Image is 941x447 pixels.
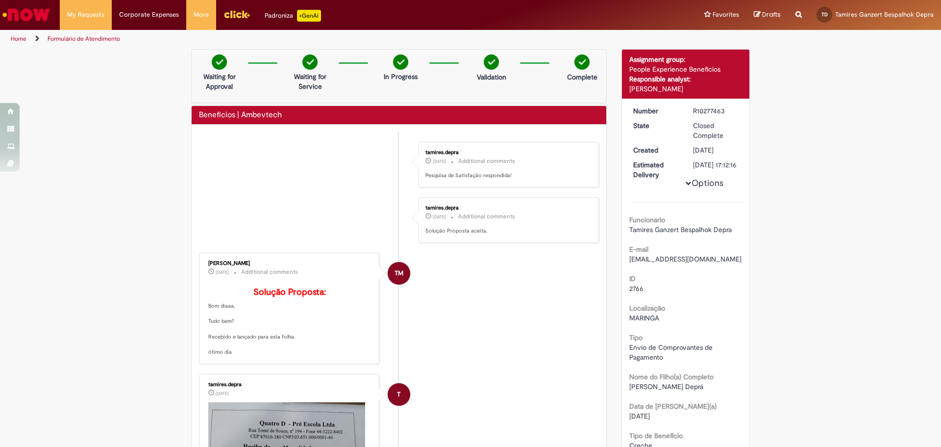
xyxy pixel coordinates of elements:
[629,372,714,381] b: Nome do Filho(a) Completo
[693,146,714,155] time: 09/08/2023 10:10:36
[48,35,120,43] a: Formulário de Atendimento
[395,262,403,285] span: TM
[433,158,446,164] span: [DATE]
[629,333,643,342] b: Tipo
[629,343,715,362] span: Envio de Comprovantes de Pagamento
[629,304,665,313] b: Localização
[425,205,589,211] div: tamires.depra
[693,106,739,116] div: R10277463
[477,72,506,82] p: Validation
[253,287,326,298] b: Solução Proposta:
[629,382,703,391] span: [PERSON_NAME] Deprá
[693,145,739,155] div: 09/08/2023 10:10:36
[425,150,589,156] div: tamires.depra
[241,268,298,276] small: Additional comments
[216,269,229,275] span: [DATE]
[397,383,400,406] span: T
[629,314,659,322] span: MARINGA
[626,121,686,131] dt: State
[821,11,828,18] span: TD
[216,391,229,396] time: 09/08/2023 10:10:32
[393,54,408,70] img: check-circle-green.png
[216,391,229,396] span: [DATE]
[762,10,781,19] span: Drafts
[208,288,371,356] p: Bom diaaa, Tudo bem? Recebido e lançado para esta folha. ótimo dia
[484,54,499,70] img: check-circle-green.png
[629,215,665,224] b: Funcionario
[7,30,620,48] ul: Page breadcrumbs
[297,10,321,22] p: +GenAi
[208,261,371,266] div: [PERSON_NAME]
[693,146,714,155] span: [DATE]
[388,262,410,285] div: Tairine Maurina
[265,10,321,22] div: Padroniza
[67,10,104,20] span: My Requests
[629,284,644,293] span: 2766
[629,225,732,234] span: Tamires Ganzert Bespalhok Depra
[425,172,589,180] p: Pesquisa de Satisfação respondida!
[199,111,282,120] h2: Benefícios | Ambevtech Ticket history
[286,72,334,91] p: Waiting for Service
[629,274,636,283] b: ID
[212,54,227,70] img: check-circle-green.png
[223,7,250,22] img: click_logo_yellow_360x200.png
[626,106,686,116] dt: Number
[425,227,589,235] p: Solução Proposta aceita.
[626,160,686,180] dt: Estimated Delivery
[302,54,318,70] img: check-circle-green.png
[626,145,686,155] dt: Created
[629,412,650,421] span: [DATE]
[754,10,781,20] a: Drafts
[208,382,371,388] div: tamires.depra
[574,54,590,70] img: check-circle-green.png
[196,72,243,91] p: Waiting for Approval
[458,157,515,165] small: Additional comments
[629,84,743,94] div: [PERSON_NAME]
[629,431,683,440] b: Tipo de Benefício
[216,269,229,275] time: 09/08/2023 10:49:09
[835,10,934,19] span: Tamires Ganzert Bespalhok Depra
[458,212,515,221] small: Additional comments
[713,10,739,20] span: Favorites
[119,10,179,20] span: Corporate Expenses
[567,72,597,82] p: Complete
[629,64,743,74] div: People Experience Benefícios
[433,214,446,220] time: 09/08/2023 10:50:46
[693,160,739,170] div: [DATE] 17:12:16
[11,35,26,43] a: Home
[629,74,743,84] div: Responsible analyst:
[384,72,418,81] p: In Progress
[629,402,717,411] b: Data de [PERSON_NAME](a)
[693,121,739,140] div: Closed Complete
[629,54,743,64] div: Assignment group:
[1,5,51,25] img: ServiceNow
[194,10,209,20] span: More
[629,255,742,263] span: [EMAIL_ADDRESS][DOMAIN_NAME]
[629,245,648,254] b: E-mail
[433,158,446,164] time: 09/08/2023 10:50:52
[388,383,410,406] div: tamires.depra
[433,214,446,220] span: [DATE]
